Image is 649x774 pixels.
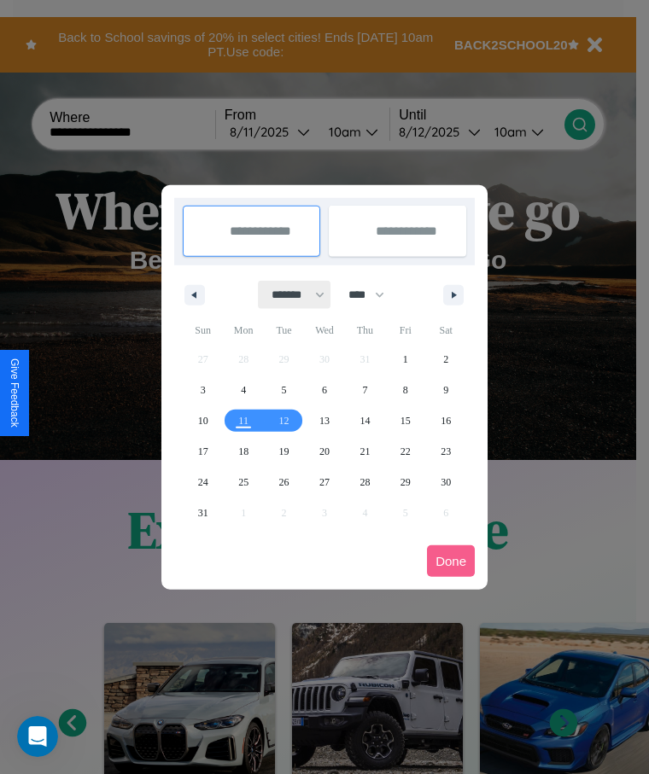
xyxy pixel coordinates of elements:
[238,467,248,498] span: 25
[198,436,208,467] span: 17
[17,716,58,757] iframe: Intercom live chat
[304,467,344,498] button: 27
[223,317,263,344] span: Mon
[264,375,304,405] button: 5
[426,344,466,375] button: 2
[183,467,223,498] button: 24
[345,317,385,344] span: Thu
[443,375,448,405] span: 9
[264,317,304,344] span: Tue
[279,436,289,467] span: 19
[198,405,208,436] span: 10
[223,405,263,436] button: 11
[426,436,466,467] button: 23
[385,436,425,467] button: 22
[183,498,223,528] button: 31
[304,436,344,467] button: 20
[345,375,385,405] button: 7
[345,436,385,467] button: 21
[304,317,344,344] span: Wed
[279,467,289,498] span: 26
[441,467,451,498] span: 30
[345,467,385,498] button: 28
[443,344,448,375] span: 2
[403,375,408,405] span: 8
[385,375,425,405] button: 8
[9,358,20,428] div: Give Feedback
[238,436,248,467] span: 18
[401,467,411,498] span: 29
[198,467,208,498] span: 24
[282,375,287,405] span: 5
[223,467,263,498] button: 25
[319,467,330,498] span: 27
[304,375,344,405] button: 6
[319,436,330,467] span: 20
[441,436,451,467] span: 23
[319,405,330,436] span: 13
[183,317,223,344] span: Sun
[362,375,367,405] span: 7
[426,317,466,344] span: Sat
[241,375,246,405] span: 4
[385,467,425,498] button: 29
[401,405,411,436] span: 15
[345,405,385,436] button: 14
[385,405,425,436] button: 15
[201,375,206,405] span: 3
[183,436,223,467] button: 17
[441,405,451,436] span: 16
[427,545,475,577] button: Done
[223,375,263,405] button: 4
[426,375,466,405] button: 9
[385,317,425,344] span: Fri
[264,467,304,498] button: 26
[183,405,223,436] button: 10
[279,405,289,436] span: 12
[264,405,304,436] button: 12
[360,405,370,436] span: 14
[426,467,466,498] button: 30
[264,436,304,467] button: 19
[401,436,411,467] span: 22
[238,405,248,436] span: 11
[198,498,208,528] span: 31
[183,375,223,405] button: 3
[360,436,370,467] span: 21
[360,467,370,498] span: 28
[426,405,466,436] button: 16
[403,344,408,375] span: 1
[385,344,425,375] button: 1
[304,405,344,436] button: 13
[322,375,327,405] span: 6
[223,436,263,467] button: 18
